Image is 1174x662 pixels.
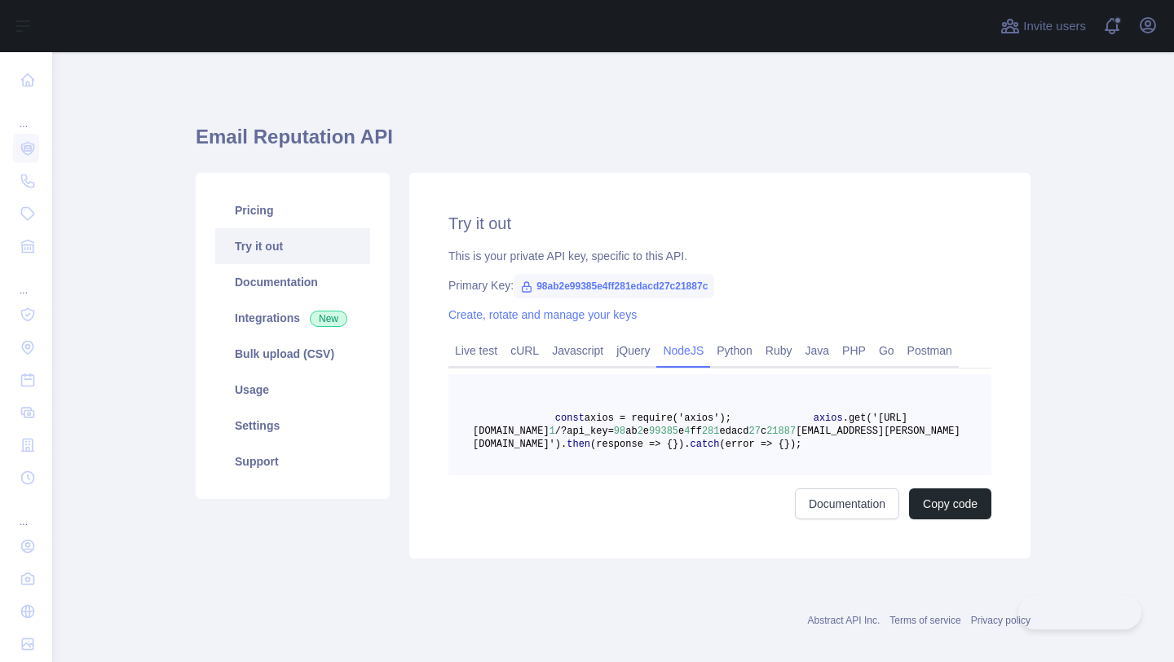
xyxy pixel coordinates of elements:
[13,264,39,297] div: ...
[448,212,991,235] h2: Try it out
[638,426,643,437] span: 2
[614,426,625,437] span: 98
[310,311,347,327] span: New
[590,439,673,450] span: (response => {
[684,439,690,450] span: .
[448,277,991,293] div: Primary Key:
[555,426,614,437] span: /?api_key=
[710,338,759,364] a: Python
[814,413,843,424] span: axios
[808,615,880,626] a: Abstract API Inc.
[684,426,690,437] span: 4
[545,338,610,364] a: Javascript
[561,439,567,450] span: .
[702,426,720,437] span: 281
[1023,17,1086,36] span: Invite users
[196,124,1031,163] h1: Email Reputation API
[514,274,714,298] span: 98ab2e99385e4ff281edacd27c21887c
[585,413,731,424] span: axios = require('axios');
[836,338,872,364] a: PHP
[13,496,39,528] div: ...
[720,426,749,437] span: edacd
[759,338,799,364] a: Ruby
[555,413,585,424] span: const
[215,444,370,479] a: Support
[690,426,701,437] span: ff
[678,426,684,437] span: e
[215,372,370,408] a: Usage
[1018,595,1141,629] iframe: Toggle Customer Support
[643,426,649,437] span: e
[799,338,836,364] a: Java
[215,336,370,372] a: Bulk upload (CSV)
[872,338,901,364] a: Go
[448,248,991,264] div: This is your private API key, specific to this API.
[901,338,959,364] a: Postman
[215,408,370,444] a: Settings
[690,439,719,450] span: catch
[610,338,656,364] a: jQuery
[971,615,1031,626] a: Privacy policy
[673,439,684,450] span: })
[215,300,370,336] a: Integrations New
[766,426,796,437] span: 21887
[909,488,991,519] button: Copy code
[215,228,370,264] a: Try it out
[649,426,678,437] span: 99385
[761,426,766,437] span: c
[215,264,370,300] a: Documentation
[215,192,370,228] a: Pricing
[625,426,637,437] span: ab
[567,439,590,450] span: then
[448,308,637,321] a: Create, rotate and manage your keys
[549,426,555,437] span: 1
[889,615,960,626] a: Terms of service
[504,338,545,364] a: cURL
[720,439,784,450] span: (error => {
[795,488,899,519] a: Documentation
[997,13,1089,39] button: Invite users
[749,426,761,437] span: 27
[13,98,39,130] div: ...
[448,338,504,364] a: Live test
[656,338,710,364] a: NodeJS
[784,439,802,450] span: });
